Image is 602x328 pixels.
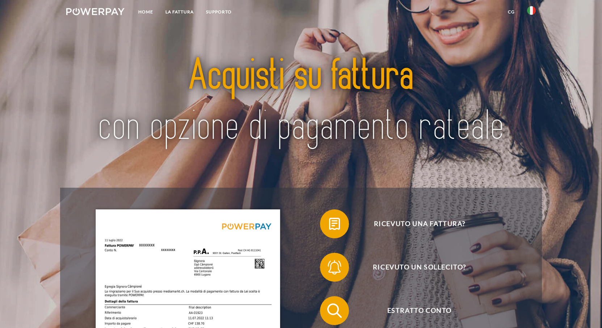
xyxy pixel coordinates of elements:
[331,253,508,282] span: Ricevuto un sollecito?
[331,296,508,325] span: Estratto conto
[66,8,125,15] img: logo-powerpay-white.svg
[502,5,521,18] a: CG
[159,5,200,18] a: LA FATTURA
[325,258,344,276] img: qb_bell.svg
[200,5,238,18] a: Supporto
[325,215,344,233] img: qb_bill.svg
[320,296,508,325] button: Estratto conto
[527,6,536,15] img: it
[132,5,159,18] a: Home
[89,33,513,171] img: title-powerpay_it.svg
[320,253,508,282] button: Ricevuto un sollecito?
[325,302,344,320] img: qb_search.svg
[331,209,508,238] span: Ricevuto una fattura?
[320,209,508,238] button: Ricevuto una fattura?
